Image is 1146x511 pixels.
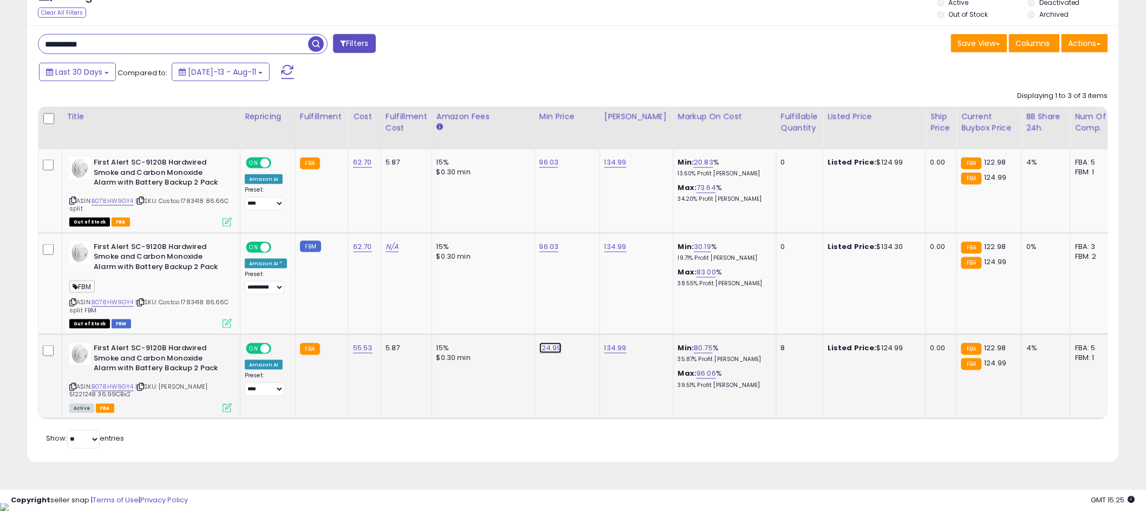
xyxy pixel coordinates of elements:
b: Min: [678,343,694,353]
b: Listed Price: [828,241,877,252]
b: First Alert SC-9120B Hardwired Smoke and Carbon Monoxide Alarm with Battery Backup 2 Pack [94,343,225,376]
div: [PERSON_NAME] [604,111,669,122]
span: ON [247,243,261,252]
div: Displaying 1 to 3 of 3 items [1018,91,1108,101]
a: 55.53 [353,343,373,353]
a: 134.99 [604,343,627,353]
b: Listed Price: [828,157,877,167]
a: 96.03 [539,157,559,168]
div: 4% [1026,158,1062,167]
span: 122.98 [985,241,1006,252]
div: 0% [1026,242,1062,252]
div: 15% [437,343,526,353]
div: BB Share 24h. [1026,111,1066,134]
p: 34.20% Profit [PERSON_NAME] [678,195,768,203]
span: Columns [1016,38,1050,49]
div: $134.30 [828,242,917,252]
p: 38.55% Profit [PERSON_NAME] [678,280,768,287]
b: Min: [678,157,694,167]
div: seller snap | | [11,495,188,506]
div: FBM: 1 [1075,353,1111,363]
span: FBM [69,280,95,293]
span: Compared to: [118,68,167,78]
a: 134.99 [604,157,627,168]
button: [DATE]-13 - Aug-11 [172,63,270,81]
p: 19.71% Profit [PERSON_NAME] [678,254,768,262]
span: 2025-09-12 15:25 GMT [1091,495,1135,505]
img: 31mAmsqgUIL._SL40_.jpg [69,242,91,264]
a: 96.06 [696,368,716,379]
span: 122.98 [985,157,1006,167]
div: $0.30 min [437,252,526,261]
div: $0.30 min [437,167,526,177]
p: 39.51% Profit [PERSON_NAME] [678,382,768,389]
a: 62.70 [353,157,372,168]
a: 83.00 [696,267,716,278]
a: Terms of Use [93,495,139,505]
button: Save View [951,34,1007,53]
a: N/A [386,241,399,252]
a: B078HW9GY4 [92,382,134,391]
div: Preset: [245,271,287,295]
a: 96.03 [539,241,559,252]
div: Fulfillment [300,111,344,122]
span: All listings that are currently out of stock and unavailable for purchase on Amazon [69,218,110,227]
small: FBA [961,173,981,185]
div: 0.00 [930,158,948,167]
button: Actions [1062,34,1108,53]
div: Amazon AI * [245,259,287,268]
a: B078HW9GY4 [92,298,134,307]
div: ASIN: [69,242,232,327]
a: B078HW9GY4 [92,196,134,206]
small: Amazon Fees. [437,122,443,132]
div: FBA: 5 [1075,158,1111,167]
div: % [678,242,768,262]
a: 134.99 [604,241,627,252]
a: Privacy Policy [140,495,188,505]
div: 15% [437,158,526,167]
div: Fulfillment Cost [386,111,427,134]
div: Listed Price [828,111,921,122]
span: 124.99 [985,257,1007,267]
div: 4% [1026,343,1062,353]
span: ON [247,159,261,168]
div: Repricing [245,111,291,122]
span: 124.99 [985,172,1007,182]
div: Amazon AI [245,174,283,184]
div: % [678,158,768,178]
button: Filters [333,34,375,53]
p: 13.60% Profit [PERSON_NAME] [678,170,768,178]
div: FBA: 3 [1075,242,1111,252]
small: FBA [300,158,320,169]
div: Fulfillable Quantity [781,111,818,134]
div: % [678,267,768,287]
small: FBA [961,358,981,370]
span: All listings that are currently out of stock and unavailable for purchase on Amazon [69,319,110,329]
span: | SKU: Costco 1783418 86.66C split FBM [69,298,229,314]
div: Title [67,111,236,122]
span: | SKU: [PERSON_NAME] 51221248 36.99CBx2 [69,382,207,398]
div: Min Price [539,111,595,122]
span: OFF [270,243,287,252]
div: Markup on Cost [678,111,772,122]
b: Max: [678,368,697,378]
div: % [678,343,768,363]
button: Columns [1009,34,1060,53]
div: Current Buybox Price [961,111,1017,134]
div: $124.99 [828,158,917,167]
span: FBA [112,218,130,227]
span: ON [247,344,261,353]
img: 31mAmsqgUIL._SL40_.jpg [69,158,91,179]
div: FBM: 2 [1075,252,1111,261]
a: 62.70 [353,241,372,252]
div: FBA: 5 [1075,343,1111,353]
small: FBA [961,242,981,254]
small: FBA [961,343,981,355]
div: % [678,183,768,203]
b: Max: [678,267,697,277]
div: Ship Price [930,111,952,134]
div: 15% [437,242,526,252]
span: [DATE]-13 - Aug-11 [188,67,256,77]
small: FBA [300,343,320,355]
div: 5.87 [386,158,424,167]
